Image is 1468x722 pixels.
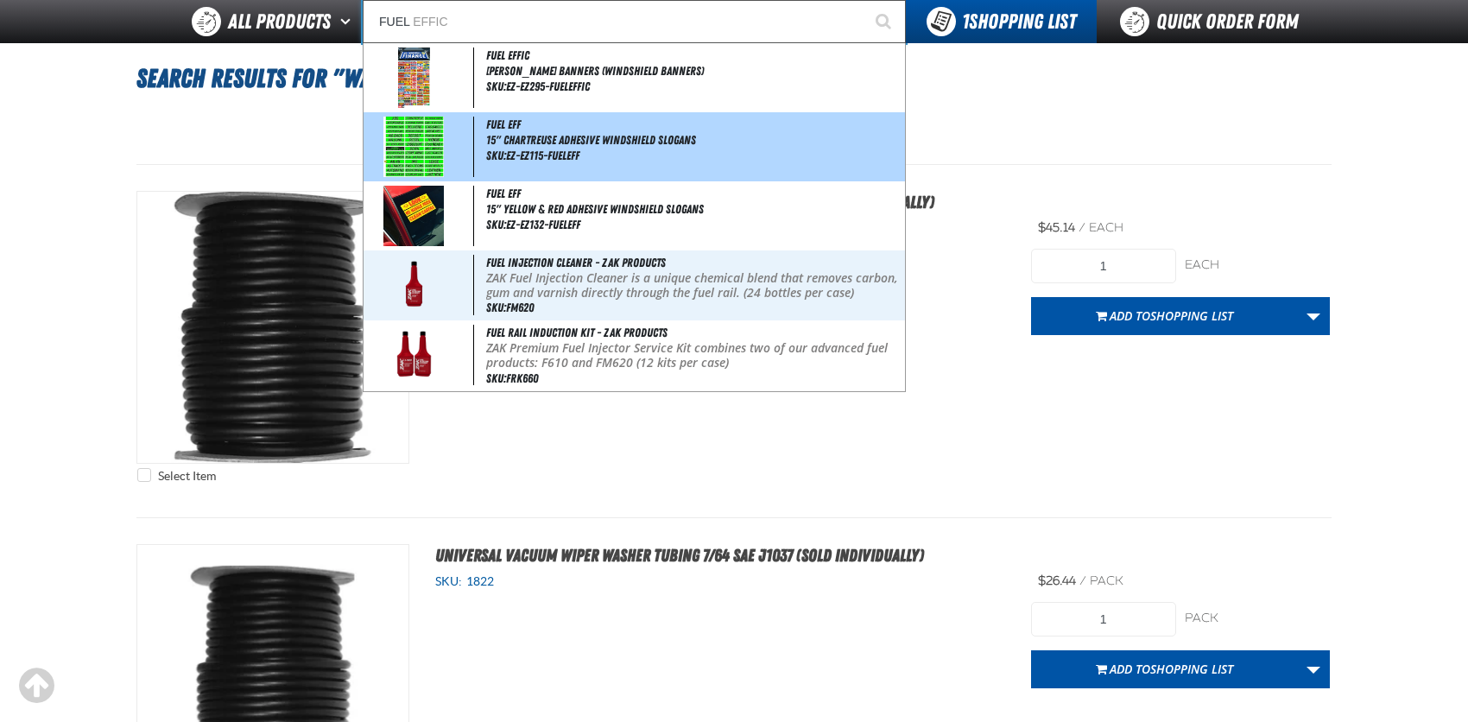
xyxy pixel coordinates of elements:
[137,192,408,463] img: Lawson Universal Vacuum Wiper Washer Tubing (Sold Individually)
[1297,650,1330,688] a: More Actions
[1185,611,1330,627] div: pack
[228,6,331,37] span: All Products
[1150,307,1233,324] span: Shopping List
[398,47,430,108] img: 5cf1477922cd3037096959-EZ-EZ295.jpg
[1089,220,1123,235] span: each
[462,574,494,588] span: 1822
[962,9,1076,34] span: Shopping List
[1031,650,1298,688] button: Add toShopping List
[486,64,902,79] span: [PERSON_NAME] Banners (Windshield Banners)
[435,545,924,566] a: Universal Vacuum Wiper Washer Tubing 7/64 SAE J1037 (Sold Individually)
[486,371,539,385] span: SKU:FRK660
[1110,307,1233,324] span: Add to
[486,202,902,217] span: 15" Yellow & Red Adhesive Windshield Slogans
[486,218,580,231] span: SKU:EZ-EZ132-FUELEFF
[486,48,529,62] span: FUEL EFFIC
[375,325,453,385] img: 5b1158c1b216d789010532-frk660_wo_nascar.png
[1031,602,1176,636] input: Product Quantity
[486,117,521,131] span: FUEL EFF
[435,573,1005,590] div: SKU:
[1038,573,1076,588] span: $26.44
[486,256,666,269] span: Fuel Injection Cleaner - ZAK Products
[1110,661,1233,677] span: Add to
[1079,220,1085,235] span: /
[1090,573,1123,588] span: pack
[17,667,55,705] div: Scroll to the top
[1038,220,1075,235] span: $45.14
[137,192,408,463] : View Details of the Lawson Universal Vacuum Wiper Washer Tubing (Sold Individually)
[1031,249,1176,283] input: Product Quantity
[137,468,151,482] input: Select Item
[1031,297,1298,335] button: Add toShopping List
[486,341,902,370] p: ZAK Premium Fuel Injector Service Kit combines two of our advanced fuel products: F610 and FM620 ...
[486,79,590,93] span: SKU:EZ-EZ295-FUELEFFIC
[962,9,969,34] strong: 1
[486,271,902,301] p: ZAK Fuel Injection Cleaner is a unique chemical blend that removes carbon, gum and varnish direct...
[486,149,579,162] span: SKU:EZ-EZ115-FUELEFF
[486,326,668,339] span: Fuel Rail Induction Kit - ZAK Products
[383,186,444,246] img: 5b24441f180b9869141305-EZ132A.jpg
[137,468,216,484] label: Select Item
[486,301,535,314] span: SKU:FM620
[1079,573,1086,588] span: /
[383,117,444,177] img: 5cdb118694709346686328-EZ-115.jpg
[375,255,453,315] img: 5b1158c1455cf155697072-fm620_wo_nascar.png
[1185,257,1330,274] div: each
[486,133,902,148] span: 15" Chartreuse Adhesive Windshield Slogans
[1297,297,1330,335] a: More Actions
[1150,661,1233,677] span: Shopping List
[486,187,521,200] span: FUEL EFF
[136,55,1332,102] h1: Search Results for "WASHER FLUID"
